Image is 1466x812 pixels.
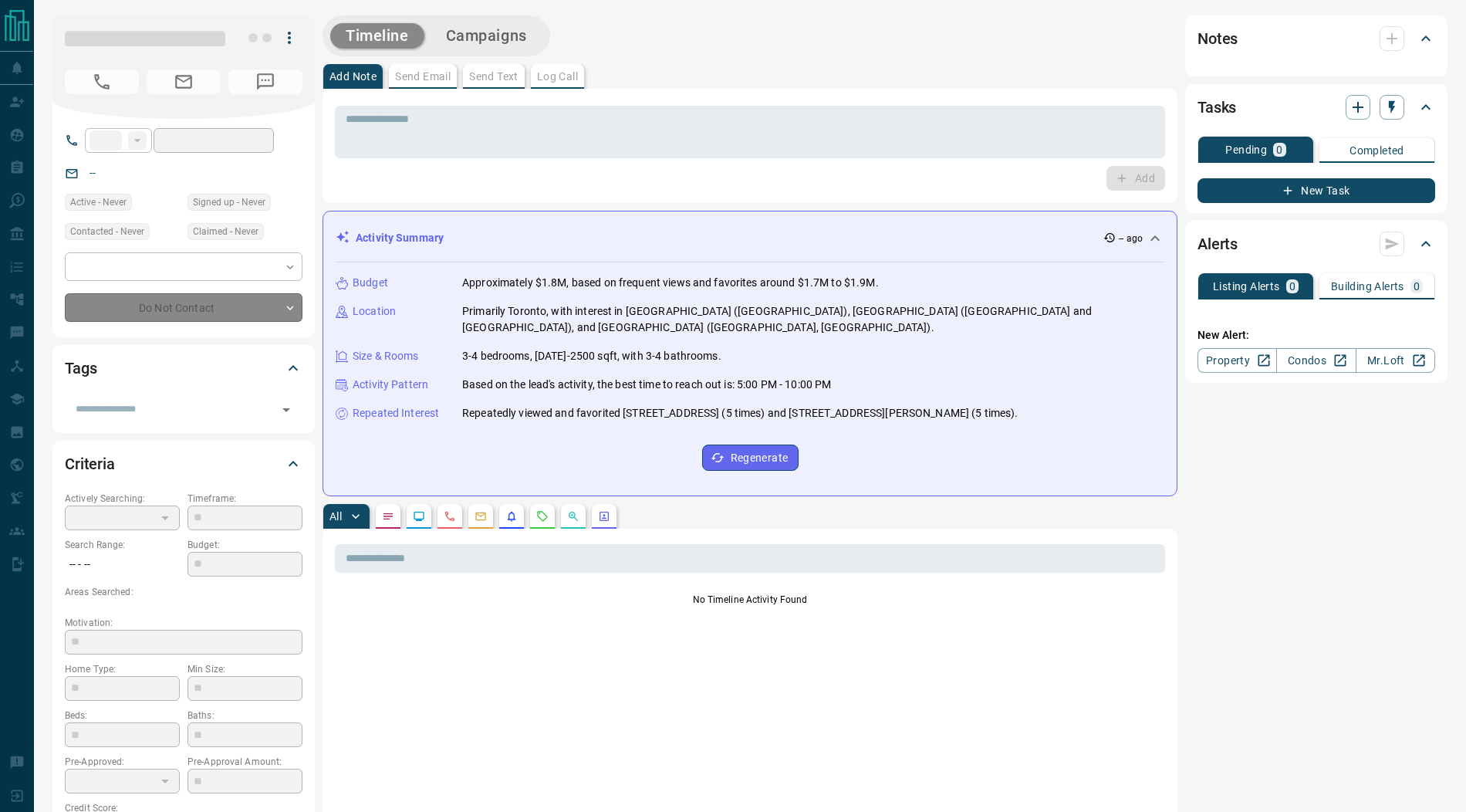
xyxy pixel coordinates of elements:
[536,510,549,523] svg: Requests
[353,275,388,291] p: Budget
[567,510,579,523] svg: Opportunities
[1225,144,1267,155] p: Pending
[1276,144,1282,155] p: 0
[65,755,180,769] p: Pre-Approved:
[382,510,394,523] svg: Notes
[1289,281,1295,292] p: 0
[444,510,456,523] svg: Calls
[65,69,139,94] span: No Number
[1197,26,1238,51] h2: Notes
[413,510,425,523] svg: Lead Browsing Activity
[65,452,115,476] h2: Criteria
[275,399,297,421] button: Open
[505,510,518,523] svg: Listing Alerts
[187,492,302,506] p: Timeframe:
[1197,232,1238,256] h2: Alerts
[228,69,302,94] span: No Number
[1356,348,1435,373] a: Mr.Loft
[65,356,96,381] h2: Tags
[329,511,342,522] p: All
[193,224,258,239] span: Claimed - Never
[1349,145,1404,156] p: Completed
[356,230,444,246] p: Activity Summary
[65,492,180,506] p: Actively Searching:
[65,350,302,387] div: Tags
[462,348,721,364] p: 3-4 bedrooms, [DATE]-2500 sqft, with 3-4 bathrooms.
[1197,95,1236,120] h2: Tasks
[187,755,302,769] p: Pre-Approval Amount:
[1331,281,1404,292] p: Building Alerts
[65,552,180,577] p: -- - --
[598,510,610,523] svg: Agent Actions
[462,303,1164,336] p: Primarily Toronto, with interest in [GEOGRAPHIC_DATA] ([GEOGRAPHIC_DATA]), [GEOGRAPHIC_DATA] ([GE...
[475,510,487,523] svg: Emails
[65,293,302,322] div: Do Not Contact
[187,538,302,552] p: Budget:
[1119,232,1143,245] p: -- ago
[90,167,96,179] a: --
[1276,348,1356,373] a: Condos
[65,662,180,676] p: Home Type:
[330,23,424,49] button: Timeline
[187,662,302,676] p: Min Size:
[335,593,1165,607] p: No Timeline Activity Found
[353,405,439,421] p: Repeated Interest
[462,275,879,291] p: Approximately $1.8M, based on frequent views and favorites around $1.7M to $1.9M.
[65,538,180,552] p: Search Range:
[1213,281,1280,292] p: Listing Alerts
[1414,281,1420,292] p: 0
[147,69,221,94] span: No Email
[1197,20,1435,57] div: Notes
[65,585,302,599] p: Areas Searched:
[462,377,831,393] p: Based on the lead's activity, the best time to reach out is: 5:00 PM - 10:00 PM
[70,224,144,239] span: Contacted - Never
[1197,348,1277,373] a: Property
[65,445,302,482] div: Criteria
[702,445,799,471] button: Regenerate
[431,23,542,49] button: Campaigns
[70,195,127,210] span: Active - Never
[65,616,302,630] p: Motivation:
[1197,327,1435,343] p: New Alert:
[462,405,1018,421] p: Repeatedly viewed and favorited [STREET_ADDRESS] (5 times) and [STREET_ADDRESS][PERSON_NAME] (5 t...
[353,348,419,364] p: Size & Rooms
[353,377,428,393] p: Activity Pattern
[329,71,377,82] p: Add Note
[336,224,1164,252] div: Activity Summary-- ago
[187,709,302,722] p: Baths:
[65,709,180,722] p: Beds:
[1197,225,1435,262] div: Alerts
[353,303,396,320] p: Location
[1197,178,1435,203] button: New Task
[1197,89,1435,126] div: Tasks
[193,195,265,210] span: Signed up - Never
